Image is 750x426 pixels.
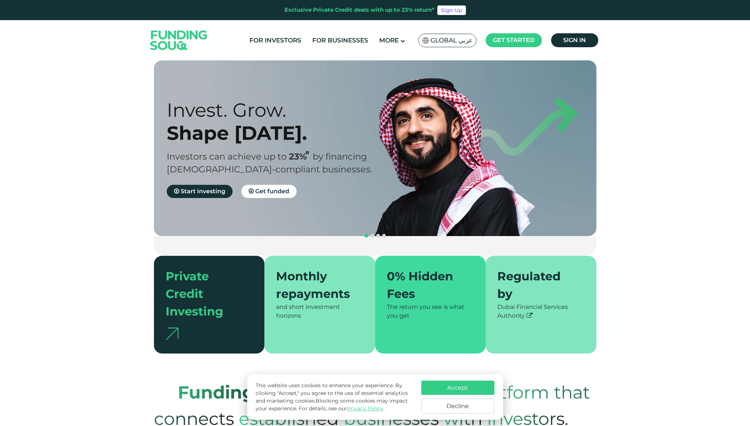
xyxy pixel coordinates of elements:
[167,185,233,198] a: Start investing
[143,22,215,59] img: Logo
[167,151,287,162] span: Investors can achieve up to
[284,6,434,14] div: Exclusive Private Credit deals with up to 23% return*
[387,303,474,320] div: The return you see is what you get
[381,233,387,239] button: navigation
[167,98,388,122] div: Invest. Grow.
[497,303,585,320] div: Dubai Financial Services Authority
[379,37,399,44] span: More
[299,405,384,412] span: For details, see our .
[387,268,466,303] div: 0% Hidden Fees
[276,303,363,320] div: and short investment horizons
[310,34,370,46] a: For Businesses
[248,34,303,46] a: For Investors
[363,233,369,239] button: navigation
[166,328,178,340] img: arrow
[551,33,598,47] a: Sign in
[167,122,388,145] div: Shape [DATE].
[497,268,576,303] div: Regulated by
[421,399,494,414] button: Decline
[347,405,383,412] a: Privacy Policy
[256,382,414,412] p: This website uses cookies to enhance your experience. By clicking "Accept," you agree to the use ...
[493,37,535,44] span: Get started
[306,151,309,155] i: 23% IRR (expected) ~ 15% Net yield (expected)
[256,397,408,412] span: Blocking some cookies may impact your experience.
[289,151,313,162] span: 23%
[178,382,306,403] strong: Funding Souq
[422,37,429,44] img: SA Flag
[421,381,494,395] button: Accept
[181,188,225,195] span: Start investing
[241,185,297,198] a: Get funded
[255,188,289,195] span: Get funded
[375,233,381,239] button: navigation
[276,268,355,303] div: Monthly repayments
[369,233,375,239] button: navigation
[430,36,472,45] span: Global عربي
[166,268,244,320] div: Private Credit Investing
[437,5,466,15] a: Sign Up
[563,37,586,44] span: Sign in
